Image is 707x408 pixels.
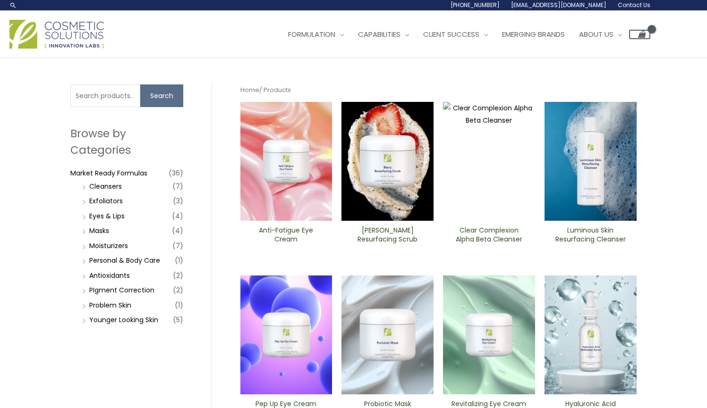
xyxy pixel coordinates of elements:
img: Anti Fatigue Eye Cream [240,102,332,221]
button: Search [140,84,183,107]
a: Cleansers [89,182,122,191]
a: Younger Looking Skin [89,315,158,325]
nav: Breadcrumb [240,84,637,96]
h2: Anti-Fatigue Eye Cream [248,226,324,244]
span: (1) [175,254,183,267]
a: Capabilities [351,20,416,49]
span: (36) [169,167,183,180]
a: Client Success [416,20,495,49]
span: (5) [173,313,183,326]
input: Search products… [70,84,140,107]
a: Search icon link [9,1,17,9]
span: Client Success [423,29,479,39]
a: Antioxidants [89,271,130,280]
span: Contact Us [618,1,650,9]
nav: Site Navigation [274,20,650,49]
a: Eyes & Lips [89,211,125,221]
img: Pep Up Eye Cream [240,275,332,394]
a: Personal & Body Care [89,256,160,265]
a: Problem Skin [89,300,131,310]
img: Revitalizing ​Eye Cream [443,275,535,394]
span: [PHONE_NUMBER] [451,1,500,9]
span: Capabilities [358,29,400,39]
a: Masks [89,226,109,235]
span: (4) [172,209,183,223]
a: Luminous Skin Resurfacing ​Cleanser [553,226,629,247]
span: Emerging Brands [502,29,565,39]
h2: Luminous Skin Resurfacing ​Cleanser [553,226,629,244]
h2: Clear Complexion Alpha Beta ​Cleanser [451,226,527,244]
a: [PERSON_NAME] Resurfacing Scrub [349,226,426,247]
a: Exfoliators [89,196,123,206]
span: (7) [172,239,183,252]
a: View Shopping Cart, empty [629,30,650,39]
img: Hyaluronic moisturizer Serum [545,275,637,394]
h2: Browse by Categories [70,125,183,158]
a: Clear Complexion Alpha Beta ​Cleanser [451,226,527,247]
a: Home [240,85,259,94]
a: About Us [572,20,629,49]
a: Emerging Brands [495,20,572,49]
a: Moisturizers [89,241,128,250]
img: Luminous Skin Resurfacing ​Cleanser [545,102,637,221]
span: (2) [173,269,183,282]
span: (7) [172,180,183,193]
h2: [PERSON_NAME] Resurfacing Scrub [349,226,426,244]
img: Cosmetic Solutions Logo [9,20,104,49]
img: Clear Complexion Alpha Beta ​Cleanser [443,102,535,221]
a: PIgment Correction [89,285,154,295]
span: (1) [175,299,183,312]
img: Probiotic Mask [341,275,434,394]
span: [EMAIL_ADDRESS][DOMAIN_NAME] [511,1,606,9]
a: Formulation [281,20,351,49]
span: About Us [579,29,613,39]
span: (4) [172,224,183,237]
a: Anti-Fatigue Eye Cream [248,226,324,247]
a: Market Ready Formulas [70,168,147,178]
span: Formulation [288,29,335,39]
span: (2) [173,283,183,297]
span: (3) [173,194,183,208]
img: Berry Resurfacing Scrub [341,102,434,221]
